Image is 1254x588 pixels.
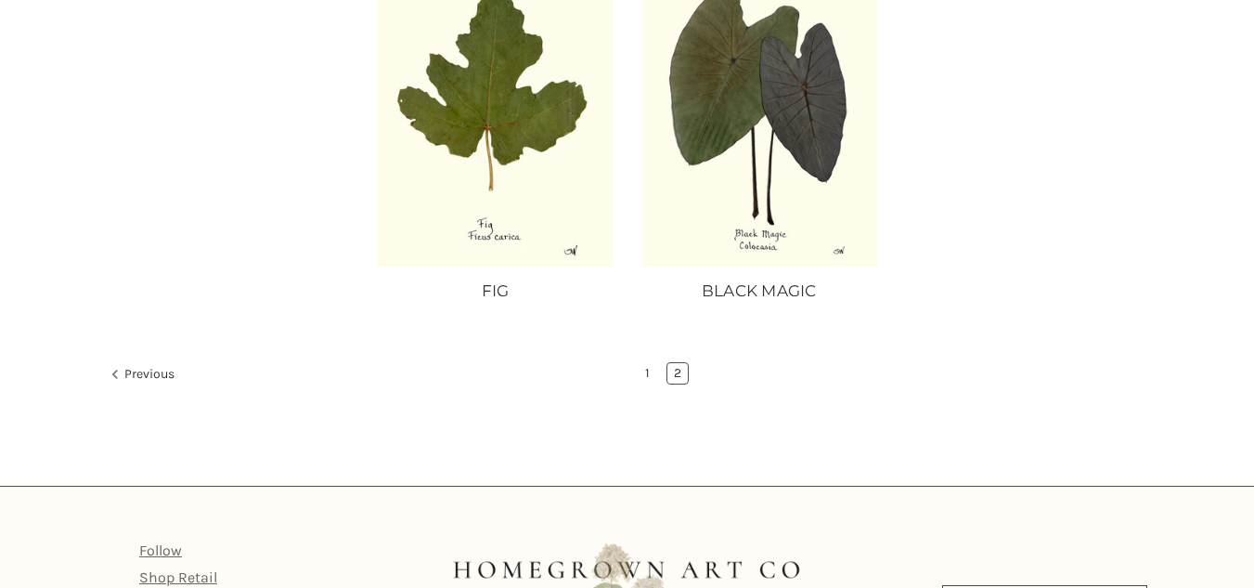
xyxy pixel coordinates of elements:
a: Follow [139,542,182,559]
a: Shop Retail [139,568,217,586]
nav: pagination [110,362,1145,388]
a: Previous [110,363,181,387]
a: BLACK MAGIC, Price range from $10.00 to $235.00 [637,280,881,304]
a: Page 2 of 2 [667,363,688,384]
a: FIG, Price range from $10.00 to $235.00 [373,280,617,304]
a: Page 1 of 2 [639,363,656,384]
